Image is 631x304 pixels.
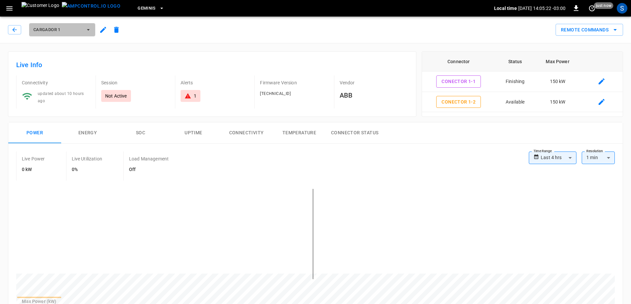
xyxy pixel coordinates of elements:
[340,90,408,101] h6: ABB
[422,52,495,71] th: Connector
[495,112,535,133] td: Finishing
[495,92,535,112] td: Available
[260,79,328,86] p: Firmware Version
[22,166,45,173] h6: 0 kW
[61,122,114,144] button: Energy
[556,24,623,36] button: Remote Commands
[72,155,102,162] p: Live Utilization
[494,5,517,12] p: Local time
[518,5,566,12] p: [DATE] 14:05:22 -03:00
[582,152,615,164] div: 1 min
[436,96,481,108] button: Conector 1-2
[535,52,580,71] th: Max Power
[33,26,82,34] span: Cargador 1
[114,122,167,144] button: SOC
[617,3,627,14] div: profile-icon
[535,112,580,133] td: 150 kW
[22,155,45,162] p: Live Power
[422,52,623,153] table: connector table
[22,79,90,86] p: Connectivity
[129,166,169,173] h6: Off
[129,155,169,162] p: Load Management
[594,2,613,9] span: just now
[181,79,249,86] p: Alerts
[326,122,384,144] button: Connector Status
[167,122,220,144] button: Uptime
[495,71,535,92] td: Finishing
[135,2,167,15] button: Geminis
[586,149,603,154] label: Resolution
[138,5,156,12] span: Geminis
[587,3,597,14] button: set refresh interval
[29,23,95,36] button: Cargador 1
[8,122,61,144] button: Power
[535,92,580,112] td: 150 kW
[535,71,580,92] td: 150 kW
[16,60,408,70] h6: Live Info
[101,79,170,86] p: Session
[495,52,535,71] th: Status
[556,24,623,36] div: remote commands options
[260,91,291,96] span: [TECHNICAL_ID]
[194,93,196,99] div: 1
[220,122,273,144] button: Connectivity
[533,149,552,154] label: Time Range
[72,166,102,173] h6: 0%
[340,79,408,86] p: Vendor
[273,122,326,144] button: Temperature
[62,2,120,10] img: ampcontrol.io logo
[105,93,127,99] p: Not Active
[436,75,481,88] button: Conector 1-1
[541,152,576,164] div: Last 4 hrs
[21,2,59,15] img: Customer Logo
[38,91,84,103] span: updated about 10 hours ago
